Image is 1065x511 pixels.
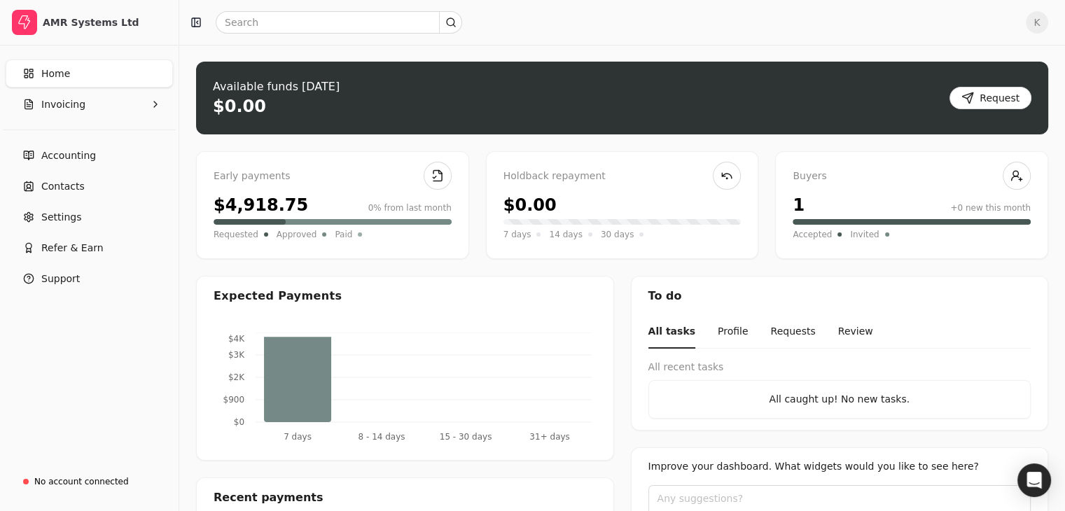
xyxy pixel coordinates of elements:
[549,227,582,241] span: 14 days
[216,11,462,34] input: Search
[6,90,173,118] button: Invoicing
[793,169,1031,184] div: Buyers
[228,350,245,360] tspan: $3K
[214,288,342,304] div: Expected Payments
[41,66,70,81] span: Home
[41,97,85,112] span: Invoicing
[503,227,531,241] span: 7 days
[503,192,557,218] div: $0.00
[223,395,244,405] tspan: $900
[770,316,815,349] button: Requests
[529,432,569,442] tspan: 31+ days
[277,227,317,241] span: Approved
[41,241,104,255] span: Refer & Earn
[632,276,1048,316] div: To do
[284,432,312,442] tspan: 7 days
[601,227,634,241] span: 30 days
[214,169,452,184] div: Early payments
[43,15,167,29] div: AMR Systems Ltd
[440,432,492,442] tspan: 15 - 30 days
[660,392,1019,407] div: All caught up! No new tasks.
[949,87,1031,109] button: Request
[648,459,1031,474] div: Improve your dashboard. What widgets would you like to see here?
[6,469,173,494] a: No account connected
[41,272,80,286] span: Support
[335,227,352,241] span: Paid
[1026,11,1048,34] button: K
[503,169,742,184] div: Holdback repayment
[213,95,266,118] div: $0.00
[6,265,173,293] button: Support
[214,227,258,241] span: Requested
[214,192,308,218] div: $4,918.75
[793,227,832,241] span: Accepted
[793,192,805,218] div: 1
[718,316,749,349] button: Profile
[41,148,96,163] span: Accounting
[228,334,245,344] tspan: $4K
[6,203,173,231] a: Settings
[6,141,173,169] a: Accounting
[1017,463,1051,497] div: Open Intercom Messenger
[838,316,873,349] button: Review
[850,227,879,241] span: Invited
[950,202,1031,214] div: +0 new this month
[41,210,81,225] span: Settings
[228,372,245,382] tspan: $2K
[6,234,173,262] button: Refer & Earn
[234,417,244,427] tspan: $0
[6,59,173,87] a: Home
[213,78,340,95] div: Available funds [DATE]
[34,475,129,488] div: No account connected
[6,172,173,200] a: Contacts
[648,360,1031,374] div: All recent tasks
[368,202,452,214] div: 0% from last month
[41,179,85,194] span: Contacts
[648,316,695,349] button: All tasks
[358,432,405,442] tspan: 8 - 14 days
